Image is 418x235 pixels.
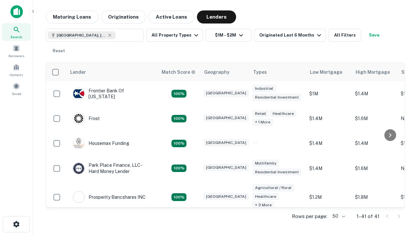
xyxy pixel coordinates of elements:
td: $1.4M [306,106,352,131]
button: Lenders [197,10,236,23]
div: Industrial [252,85,276,92]
iframe: Chat Widget [385,162,418,193]
img: picture [73,192,84,203]
div: Types [253,68,267,76]
div: Matching Properties: 4, hasApolloMatch: undefined [171,140,186,148]
td: $1.6M [352,106,397,131]
div: [GEOGRAPHIC_DATA] [203,139,249,147]
div: Healthcare [252,193,279,200]
div: Geography [204,68,230,76]
div: Frontier Bank Of [US_STATE] [73,88,151,100]
span: Contacts [10,72,23,77]
th: Lender [66,63,158,81]
a: Saved [2,80,31,98]
div: Retail [252,110,269,117]
div: + 1 more [252,118,273,126]
img: capitalize-icon.png [10,5,23,18]
span: Borrowers [8,53,24,58]
span: [GEOGRAPHIC_DATA], [GEOGRAPHIC_DATA], [GEOGRAPHIC_DATA] [57,32,106,38]
span: Saved [12,91,21,96]
div: High Mortgage [356,68,390,76]
a: Borrowers [2,42,31,60]
td: $1.8M [352,181,397,214]
p: 1–41 of 41 [357,212,379,220]
img: picture [73,163,84,174]
button: All Property Types [146,29,203,42]
button: Maturing Loans [46,10,98,23]
div: Capitalize uses an advanced AI algorithm to match your search with the best lender. The match sco... [162,69,196,76]
button: Originations [101,10,146,23]
div: Low Mortgage [310,68,342,76]
div: [GEOGRAPHIC_DATA] [203,89,249,97]
h6: Match Score [162,69,194,76]
div: Matching Properties: 4, hasApolloMatch: undefined [171,90,186,98]
div: [GEOGRAPHIC_DATA] [203,193,249,200]
button: Save your search to get updates of matches that match your search criteria. [364,29,385,42]
div: + 3 more [252,201,274,209]
div: [GEOGRAPHIC_DATA] [203,114,249,122]
button: Originated Last 6 Months [254,29,326,42]
td: $1.4M [352,81,397,106]
th: High Mortgage [352,63,397,81]
th: Low Mortgage [306,63,352,81]
div: Prosperity Bancshares INC [73,191,146,203]
td: $1.4M [306,131,352,156]
span: Search [10,34,22,39]
td: $1.4M [306,156,352,180]
div: Park Place Finance, LLC - Hard Money Lender [73,162,151,174]
button: Reset [48,44,69,57]
img: picture [73,88,84,99]
button: All Filters [329,29,361,42]
button: $1M - $2M [206,29,251,42]
div: Matching Properties: 7, hasApolloMatch: undefined [171,193,186,201]
div: Matching Properties: 4, hasApolloMatch: undefined [171,164,186,172]
p: Rows per page: [292,212,327,220]
td: $1.4M [352,131,397,156]
button: Active Loans [149,10,194,23]
div: Residential Investment [252,94,301,101]
div: Originated Last 6 Months [259,31,323,39]
img: picture [73,113,84,124]
div: Agricultural / Rural [252,184,294,192]
div: Lender [70,68,86,76]
div: Residential Investment [252,168,301,176]
td: $1.6M [352,156,397,180]
div: Frost [73,113,100,124]
div: 50 [330,211,346,221]
div: Multifamily [252,160,279,167]
div: [GEOGRAPHIC_DATA] [203,164,249,171]
th: Capitalize uses an advanced AI algorithm to match your search with the best lender. The match sco... [158,63,200,81]
a: Contacts [2,61,31,79]
th: Geography [200,63,249,81]
div: Housemax Funding [73,137,129,149]
a: Search [2,23,31,41]
td: $1M [306,81,352,106]
img: picture [73,138,84,149]
div: Healthcare [270,110,297,117]
th: Types [249,63,306,81]
td: $1.2M [306,181,352,214]
div: Matching Properties: 4, hasApolloMatch: undefined [171,115,186,123]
